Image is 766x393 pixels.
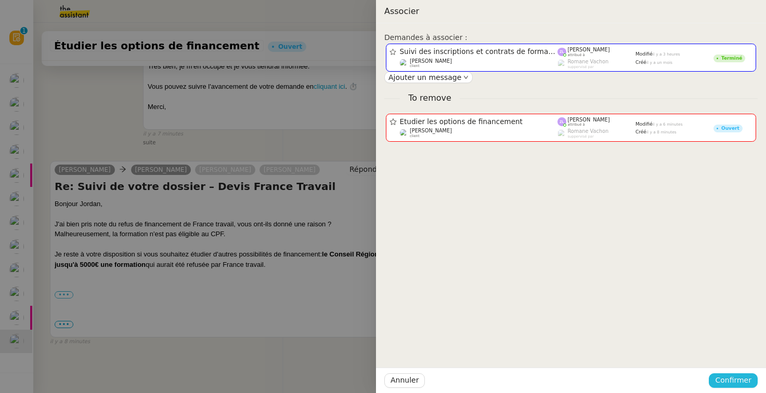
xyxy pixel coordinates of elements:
[384,72,473,83] button: Ajouter un message
[400,48,558,56] span: Suivi des inscriptions et contrats de formation
[557,48,566,57] img: svg
[557,117,635,127] app-user-label: attribué à
[410,134,420,138] span: client
[384,373,425,388] button: Annuler
[384,32,758,44] div: Demandes à associer :
[557,47,635,57] app-user-label: attribué à
[715,374,751,386] span: Confirmer
[635,121,653,127] span: Modifié
[653,52,680,57] span: il y a 3 heures
[400,59,409,67] img: users%2FvXkuctLX0wUbD4cA8OSk7KI5fra2%2Favatar%2F858bcb8a-9efe-43bf-b7a6-dc9f739d6e70
[709,373,758,388] button: Confirmer
[568,117,610,123] span: [PERSON_NAME]
[388,72,461,83] span: Ajouter un message
[568,128,609,134] span: Romane Vachon
[400,118,558,126] span: Étudier les options de financement
[557,128,635,139] app-user-label: suppervisé par
[410,58,452,64] span: [PERSON_NAME]
[646,60,672,65] span: il y a un mois
[635,60,646,65] span: Créé
[410,64,420,68] span: client
[557,117,566,126] img: svg
[400,91,460,105] span: To remove
[400,128,558,138] app-user-detailed-label: client
[568,47,610,52] span: [PERSON_NAME]
[568,134,594,139] span: suppervisé par
[557,129,566,138] img: users%2FyQfMwtYgTqhRP2YHWHmG2s2LYaD3%2Favatar%2Fprofile-pic.png
[635,51,653,57] span: Modifié
[568,59,609,64] span: Romane Vachon
[568,123,585,127] span: attribué à
[568,53,585,57] span: attribué à
[410,128,452,133] span: [PERSON_NAME]
[568,65,594,69] span: suppervisé par
[653,122,683,127] span: il y a 6 minutes
[646,130,677,134] span: il y a 8 minutes
[557,59,566,68] img: users%2FyQfMwtYgTqhRP2YHWHmG2s2LYaD3%2Favatar%2Fprofile-pic.png
[384,6,419,16] span: Associer
[557,59,635,69] app-user-label: suppervisé par
[391,374,419,386] span: Annuler
[400,58,558,69] app-user-detailed-label: client
[721,56,742,61] div: Terminé
[400,129,409,138] img: users%2FvXkuctLX0wUbD4cA8OSk7KI5fra2%2Favatar%2F858bcb8a-9efe-43bf-b7a6-dc9f739d6e70
[721,126,739,131] div: Ouvert
[635,129,646,134] span: Créé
